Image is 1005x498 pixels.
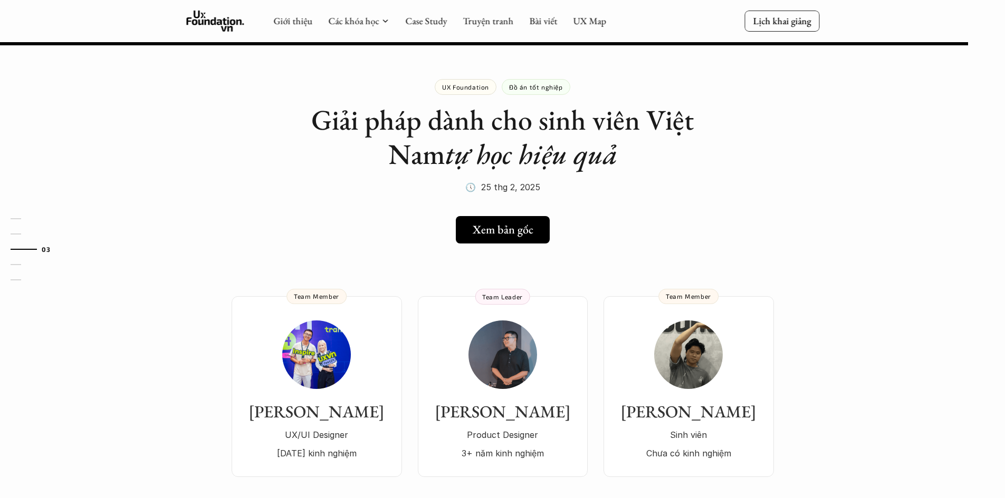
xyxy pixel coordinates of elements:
p: Đồ án tốt nghiệp [509,83,563,91]
strong: 03 [42,245,50,252]
h3: [PERSON_NAME] [242,402,391,422]
p: Team Leader [482,293,523,300]
p: 3+ năm kinh nghiệm [428,445,577,461]
h3: [PERSON_NAME] [428,402,577,422]
em: tự học hiệu quả [445,135,617,172]
p: Team Member [294,292,339,300]
p: Product Designer [428,427,577,443]
a: 03 [11,243,61,256]
p: 🕔 25 thg 2, 2025 [465,179,540,195]
a: [PERSON_NAME]Product Designer3+ năm kinh nghiệmTeam Leader [418,296,588,477]
a: Giới thiệu [273,15,312,27]
h1: Giải pháp dành cho sinh viên Việt Nam [292,103,714,171]
p: Team Member [666,292,711,300]
a: UX Map [573,15,606,27]
a: Lịch khai giảng [744,11,819,31]
a: Case Study [405,15,447,27]
p: [DATE] kinh nghiệm [242,445,391,461]
a: Xem bản gốc [456,216,550,243]
h3: [PERSON_NAME] [614,402,763,422]
p: UX Foundation [442,83,489,91]
p: UX/UI Designer [242,427,391,443]
a: Truyện tranh [463,15,513,27]
h5: Xem bản gốc [473,223,533,237]
a: [PERSON_NAME]UX/UI Designer[DATE] kinh nghiệmTeam Member [232,296,402,477]
a: Các khóa học [328,15,379,27]
p: Sinh viên [614,427,763,443]
p: Lịch khai giảng [753,15,811,27]
a: Bài viết [529,15,557,27]
p: Chưa có kinh nghiệm [614,445,763,461]
a: [PERSON_NAME]Sinh viênChưa có kinh nghiệmTeam Member [604,296,774,477]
